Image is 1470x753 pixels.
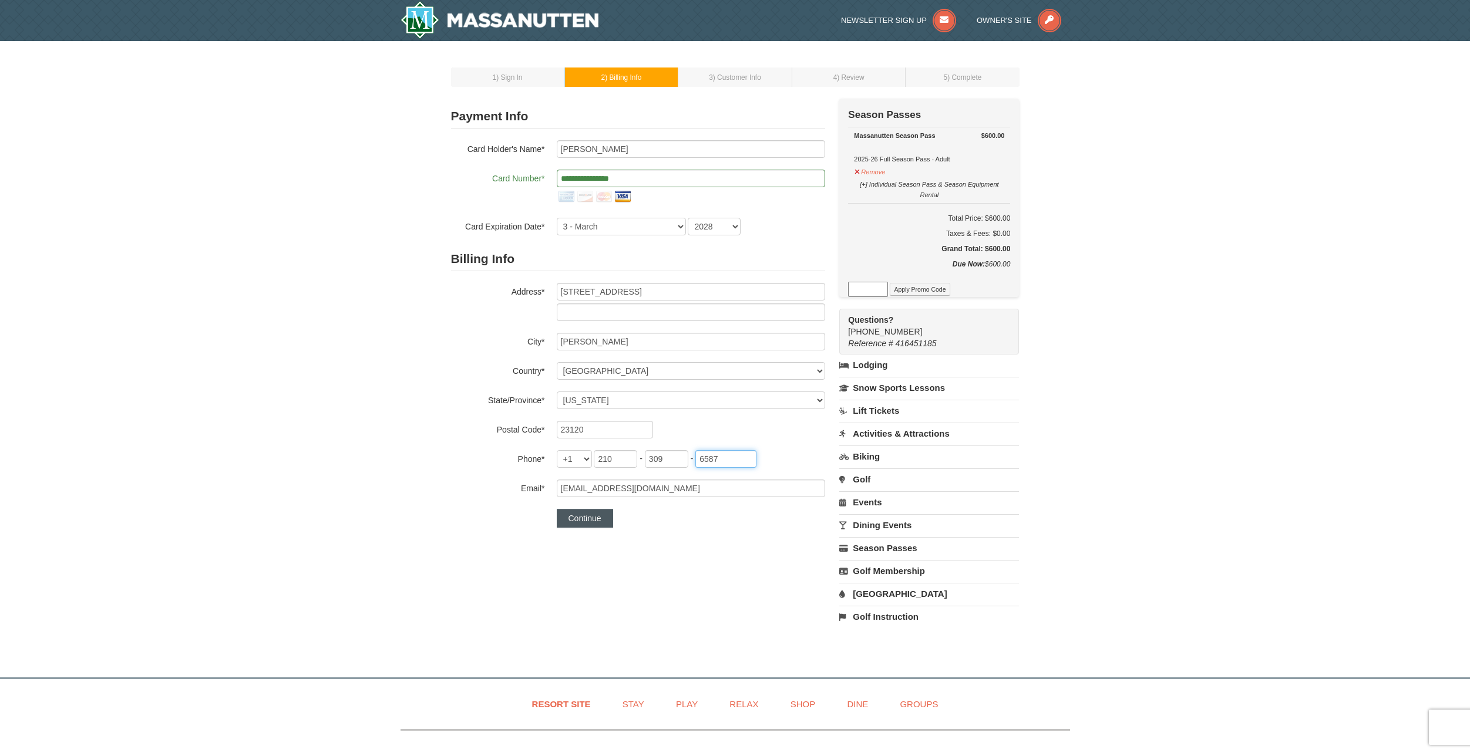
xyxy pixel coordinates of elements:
[451,170,545,184] label: Card Number*
[645,450,688,468] input: xxx
[854,163,886,178] button: Remove
[496,73,522,82] span: ) Sign In
[833,73,864,82] small: 4
[890,283,950,296] button: Apply Promo Code
[837,73,864,82] span: ) Review
[557,421,653,438] input: Postal Code
[848,339,893,348] span: Reference #
[715,691,773,717] a: Relax
[451,450,545,465] label: Phone*
[695,450,756,468] input: xxxx
[848,315,893,325] strong: Questions?
[451,104,825,129] h2: Payment Info
[981,130,1005,141] strong: $600.00
[848,212,1010,224] h6: Total Price: $600.00
[839,445,1019,467] a: Biking
[713,73,761,82] span: ) Customer Info
[841,16,956,25] a: Newsletter Sign Up
[709,73,761,82] small: 3
[854,130,1004,165] div: 2025-26 Full Season Pass - Adult
[451,333,545,347] label: City*
[517,691,606,717] a: Resort Site
[947,73,981,82] span: ) Complete
[977,16,1061,25] a: Owner's Site
[832,691,883,717] a: Dine
[896,339,937,348] span: 416451185
[848,258,1010,282] div: $600.00
[854,130,1004,141] div: Massanutten Season Pass
[557,187,576,206] img: amex.png
[848,243,1010,255] h5: Grand Total: $600.00
[401,1,599,39] a: Massanutten Resort
[594,187,613,206] img: mastercard.png
[576,187,594,206] img: discover.png
[451,362,545,377] label: Country*
[839,560,1019,582] a: Golf Membership
[839,400,1019,421] a: Lift Tickets
[451,218,545,232] label: Card Expiration Date*
[944,73,982,82] small: 5
[885,691,953,717] a: Groups
[557,140,825,158] input: Card Holder Name
[839,583,1019,605] a: [GEOGRAPHIC_DATA]
[839,514,1019,536] a: Dining Events
[557,283,825,300] input: Billing Info
[839,537,1019,559] a: Season Passes
[493,73,523,82] small: 1
[977,16,1032,25] span: Owner's Site
[401,1,599,39] img: Massanutten Resort Logo
[608,691,659,717] a: Stay
[557,333,825,350] input: City
[557,480,825,497] input: Email
[839,354,1019,376] a: Lodging
[451,391,545,406] label: State/Province*
[451,247,825,271] h2: Billing Info
[776,691,830,717] a: Shop
[661,691,712,717] a: Play
[839,468,1019,490] a: Golf
[557,509,613,528] button: Continue
[451,480,545,494] label: Email*
[601,73,642,82] small: 2
[594,450,637,468] input: xxx
[839,491,1019,513] a: Events
[839,606,1019,627] a: Golf Instruction
[848,228,1010,239] div: Taxes & Fees: $0.00
[613,187,632,206] img: visa.png
[640,454,643,463] span: -
[953,260,985,268] strong: Due Now:
[839,377,1019,399] a: Snow Sports Lessons
[451,140,545,155] label: Card Holder's Name*
[839,423,1019,444] a: Activities & Attractions
[451,421,545,435] label: Postal Code*
[605,73,641,82] span: ) Billing Info
[691,454,694,463] span: -
[841,16,927,25] span: Newsletter Sign Up
[848,314,998,336] span: [PHONE_NUMBER]
[451,283,545,298] label: Address*
[848,109,921,120] strong: Season Passes
[854,175,1004,201] button: [+] Individual Season Pass & Season Equipment Rental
